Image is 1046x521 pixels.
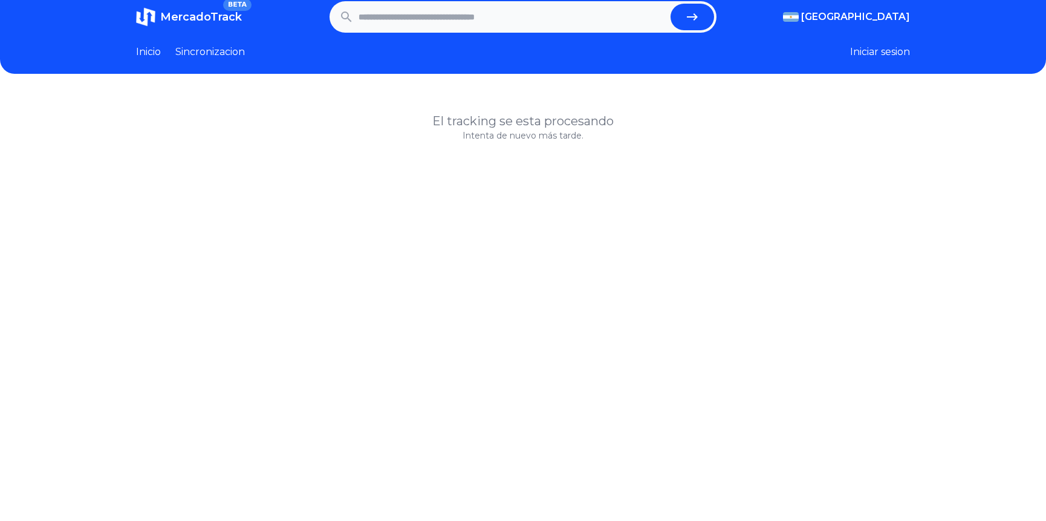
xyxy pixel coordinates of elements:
[136,7,242,27] a: MercadoTrackBETA
[136,129,910,142] p: Intenta de nuevo más tarde.
[136,113,910,129] h1: El tracking se esta procesando
[160,10,242,24] span: MercadoTrack
[801,10,910,24] span: [GEOGRAPHIC_DATA]
[175,45,245,59] a: Sincronizacion
[136,45,161,59] a: Inicio
[850,45,910,59] button: Iniciar sesion
[136,7,155,27] img: MercadoTrack
[783,12,799,22] img: Argentina
[783,10,910,24] button: [GEOGRAPHIC_DATA]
